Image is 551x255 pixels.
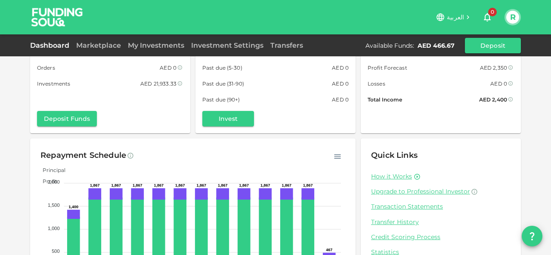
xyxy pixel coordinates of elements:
tspan: 2,000 [48,179,60,184]
div: AED 2,400 [479,95,507,104]
div: AED 21,933.33 [140,79,176,88]
div: AED 2,350 [480,63,507,72]
span: Profit [36,178,57,184]
span: Past due (31-90) [202,79,244,88]
a: Credit Scoring Process [371,233,511,241]
span: Principal [36,167,65,173]
button: Invest [202,111,254,126]
div: Available Funds : [365,41,414,50]
a: Marketplace [73,41,124,49]
tspan: 500 [52,249,59,254]
a: Transfer History [371,218,511,226]
button: Deposit Funds [37,111,97,126]
tspan: 1,000 [48,226,60,231]
span: Past due (90+) [202,95,240,104]
div: AED 0 [490,79,507,88]
span: Upgrade to Professional Investor [371,187,470,195]
a: Transaction Statements [371,203,511,211]
div: AED 466.67 [418,41,455,50]
span: العربية [447,13,464,21]
a: My Investments [124,41,188,49]
button: 0 [479,9,496,26]
button: Deposit [465,38,521,53]
span: Investments [37,79,70,88]
a: Investment Settings [188,41,267,49]
a: Upgrade to Professional Investor [371,187,511,196]
span: Profit Forecast [368,63,407,72]
span: Quick Links [371,151,418,160]
tspan: 1,500 [48,203,60,208]
div: Repayment Schedule [40,149,126,163]
span: Past due (5-30) [202,63,242,72]
button: question [522,226,542,246]
span: Total Income [368,95,402,104]
a: Transfers [267,41,306,49]
span: Losses [368,79,385,88]
div: AED 0 [160,63,176,72]
a: Dashboard [30,41,73,49]
div: AED 0 [332,79,349,88]
button: R [506,11,519,24]
span: 0 [488,8,497,16]
span: Orders [37,63,55,72]
div: AED 0 [332,63,349,72]
div: AED 0 [332,95,349,104]
a: How it Works [371,172,412,181]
